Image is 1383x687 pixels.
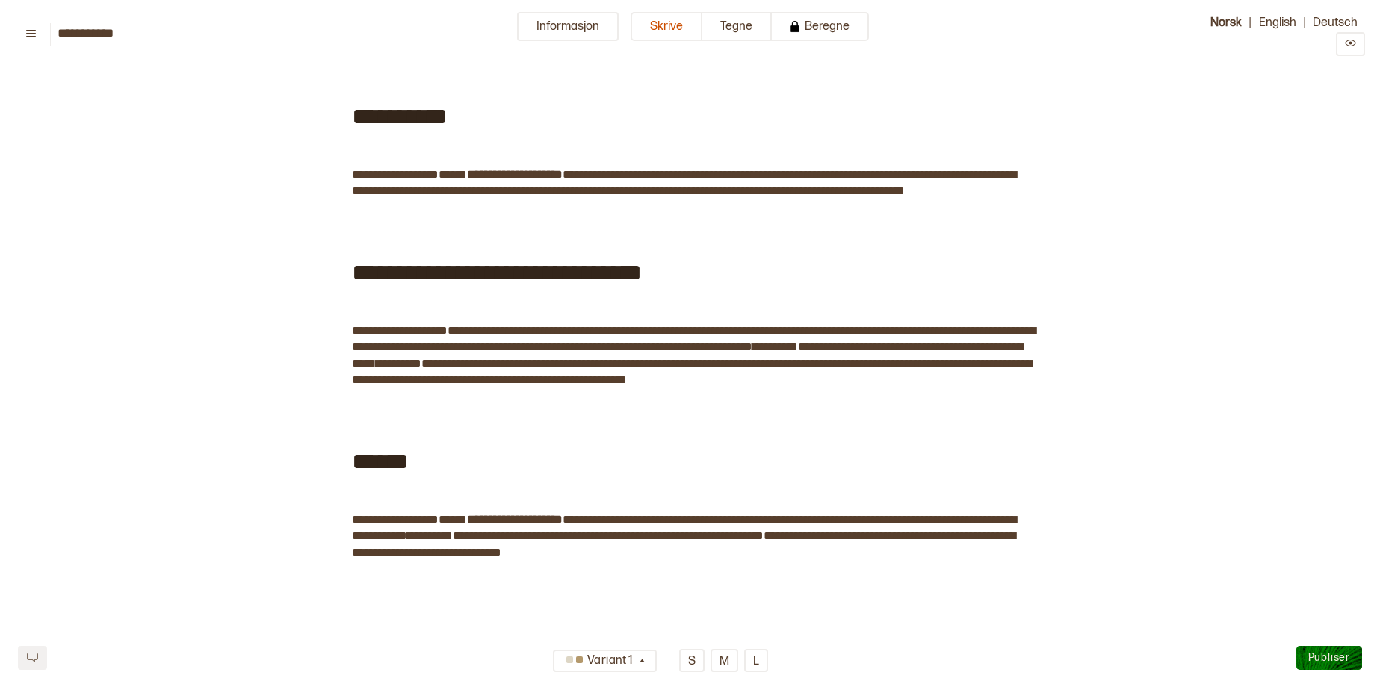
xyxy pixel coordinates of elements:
[711,649,738,672] button: M
[679,649,705,672] button: S
[702,12,772,41] button: Tegne
[517,12,619,41] button: Informasjon
[702,12,772,56] a: Tegne
[1178,12,1365,56] div: | |
[1203,12,1249,32] button: Norsk
[1296,646,1362,670] button: Publiser
[1336,32,1365,56] button: Preview
[1305,12,1365,32] button: Deutsch
[1251,12,1304,32] button: English
[1308,651,1350,664] span: Publiser
[553,650,657,672] button: Variant 1
[772,12,869,41] button: Beregne
[562,649,637,674] div: Variant 1
[772,12,869,56] a: Beregne
[631,12,702,41] button: Skrive
[1345,37,1356,49] svg: Preview
[631,12,702,56] a: Skrive
[744,649,768,672] button: L
[1336,38,1365,52] a: Preview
